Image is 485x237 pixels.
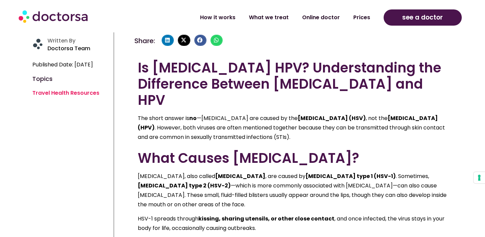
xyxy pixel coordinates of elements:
strong: [MEDICAL_DATA] (HSV) [298,114,366,122]
p: The short answer is —[MEDICAL_DATA] are caused by the , not the . However, both viruses are often... [138,114,449,142]
div: Share on facebook [194,35,206,46]
h4: Topics [32,76,110,82]
span: Published Date: [DATE] [32,60,93,69]
a: How it works [193,10,242,25]
div: Share on x-twitter [178,35,190,46]
div: Share on whatsapp [211,35,223,46]
p: [MEDICAL_DATA], also called , are caused by . Sometimes, —which is more commonly associated with ... [138,172,449,209]
strong: [MEDICAL_DATA] type 1 (HSV-1) [305,172,396,180]
strong: kissing, sharing utensils, or other close contact [198,215,334,223]
a: Prices [347,10,377,25]
span: see a doctor [402,12,443,23]
a: Travel Health Resources [32,89,99,97]
p: HSV-1 spreads through , and once infected, the virus stays in your body for life, occasionally ca... [138,214,449,233]
a: see a doctor [384,9,462,26]
p: Doctorsa Team [47,44,110,53]
h4: Written By [47,37,110,44]
strong: no [189,114,197,122]
a: Online doctor [295,10,347,25]
h4: Share: [134,37,155,44]
div: Share on linkedin [162,35,174,46]
strong: [MEDICAL_DATA] type 2 (HSV-2) [138,182,231,189]
h2: Is [MEDICAL_DATA] HPV? Understanding the Difference Between [MEDICAL_DATA] and HPV [138,60,449,108]
nav: Menu [128,10,377,25]
strong: [MEDICAL_DATA] [215,172,265,180]
h2: What Causes [MEDICAL_DATA]? [138,150,449,166]
button: Your consent preferences for tracking technologies [474,172,485,183]
a: What we treat [242,10,295,25]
